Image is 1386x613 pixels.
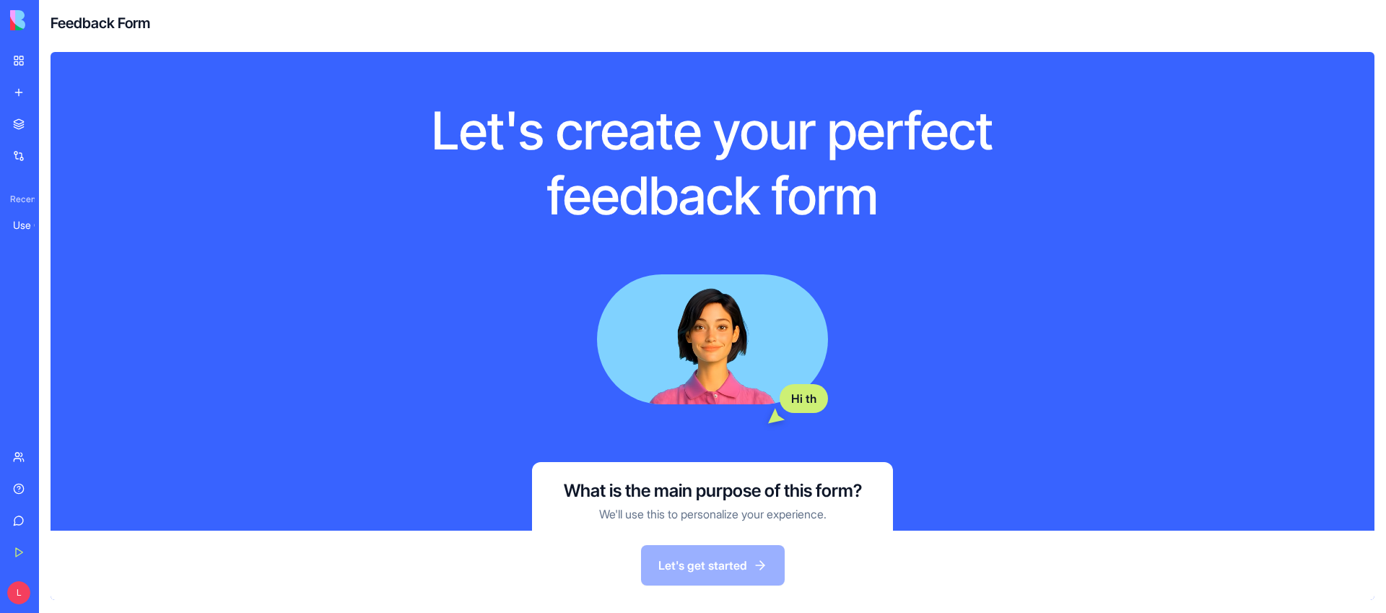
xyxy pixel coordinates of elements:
img: logo [10,10,100,30]
div: Use Case Tracker [13,218,53,232]
a: Use Case Tracker [4,211,62,240]
h1: Let's create your perfect feedback form [389,98,1036,228]
span: Recent [4,194,35,205]
div: Hi th [780,384,828,413]
p: We'll use this to personalize your experience. [599,505,827,523]
span: L [7,581,30,604]
h4: Feedback Form [51,13,150,33]
h3: What is the main purpose of this form? [564,479,862,503]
